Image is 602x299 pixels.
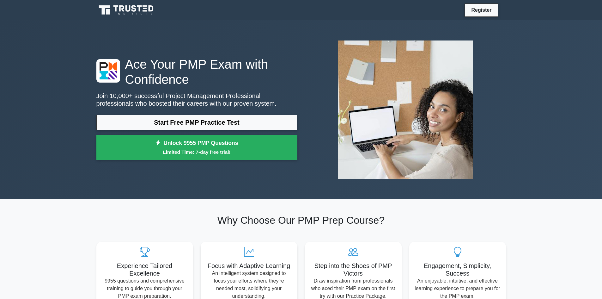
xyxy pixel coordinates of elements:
[96,214,506,226] h2: Why Choose Our PMP Prep Course?
[310,262,397,277] h5: Step into the Shoes of PMP Victors
[96,92,297,107] p: Join 10,000+ successful Project Management Professional professionals who boosted their careers w...
[414,262,501,277] h5: Engagement, Simplicity, Success
[206,262,292,270] h5: Focus with Adaptive Learning
[96,57,297,87] h1: Ace Your PMP Exam with Confidence
[96,135,297,160] a: Unlock 9955 PMP QuestionsLimited Time: 7-day free trial!
[96,115,297,130] a: Start Free PMP Practice Test
[101,262,188,277] h5: Experience Tailored Excellence
[467,6,495,14] a: Register
[104,148,289,156] small: Limited Time: 7-day free trial!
